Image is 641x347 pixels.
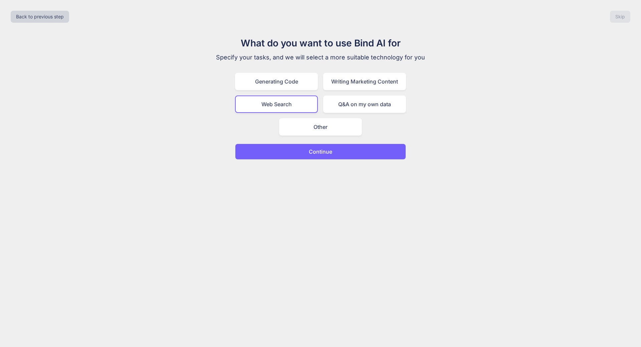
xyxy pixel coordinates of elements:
[235,96,318,113] div: Web Search
[11,11,69,23] button: Back to previous step
[235,73,318,90] div: Generating Code
[610,11,630,23] button: Skip
[235,144,406,160] button: Continue
[323,96,406,113] div: Q&A on my own data
[279,118,362,136] div: Other
[208,36,433,50] h1: What do you want to use Bind AI for
[309,148,332,156] p: Continue
[208,53,433,62] p: Specify your tasks, and we will select a more suitable technology for you
[323,73,406,90] div: Writing Marketing Content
